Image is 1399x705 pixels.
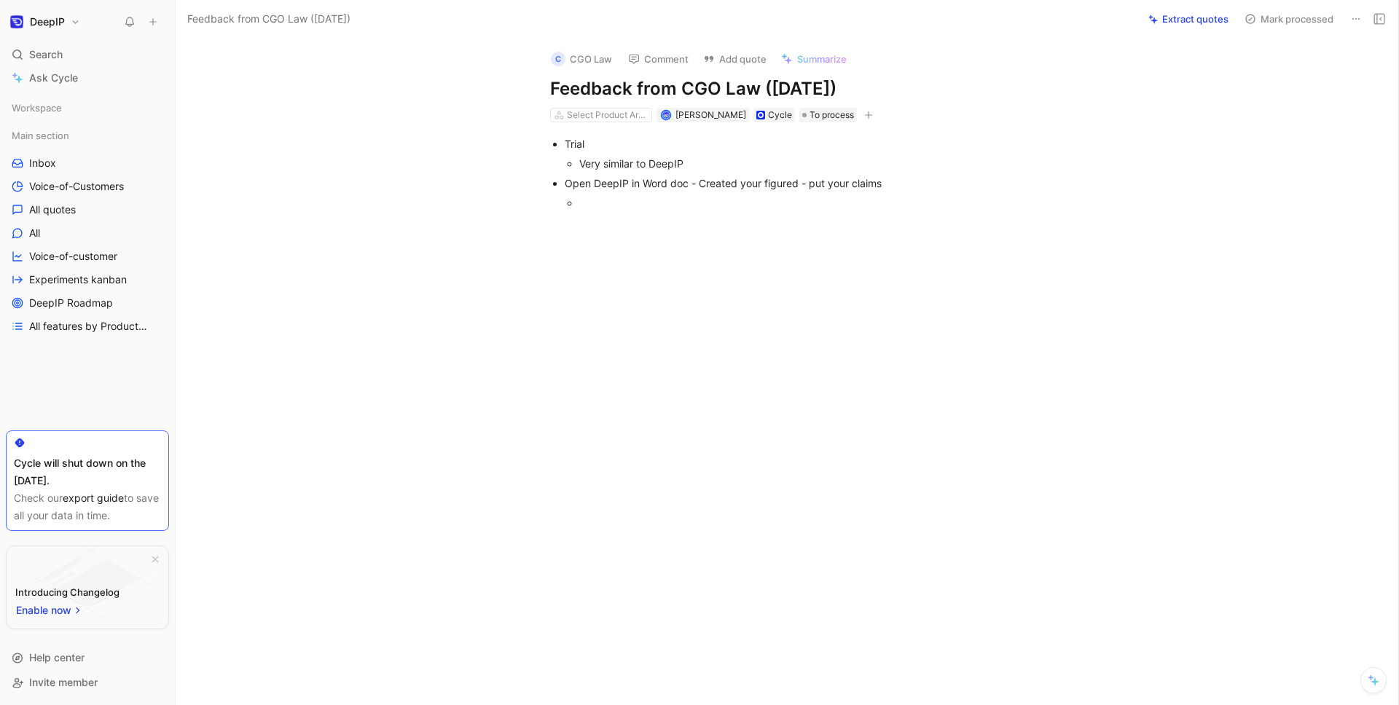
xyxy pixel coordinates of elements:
a: export guide [63,492,124,504]
div: Main sectionInboxVoice-of-CustomersAll quotesAllVoice-of-customerExperiments kanbanDeepIP Roadmap... [6,125,169,337]
h1: DeepIP [30,15,65,28]
div: Help center [6,647,169,669]
img: DeepIP [9,15,24,29]
span: Ask Cycle [29,69,78,87]
span: All quotes [29,202,76,217]
span: Main section [12,128,69,143]
div: Trial [565,136,1054,151]
button: Enable now [15,601,84,620]
a: Experiments kanban [6,269,169,291]
a: All features by Product area [6,315,169,337]
span: Feedback from CGO Law ([DATE]) [187,10,350,28]
img: bg-BLZuj68n.svg [19,546,156,621]
span: [PERSON_NAME] [675,109,746,120]
a: All [6,222,169,244]
button: CCGO Law [544,48,619,70]
span: All features by Product area [29,319,150,334]
span: Experiments kanban [29,272,127,287]
span: Summarize [797,52,847,66]
div: Workspace [6,97,169,119]
div: Open DeepIP in Word doc - Created your figured - put your claims [565,176,1054,191]
a: Voice-of-customer [6,245,169,267]
span: DeepIP Roadmap [29,296,113,310]
span: All [29,226,40,240]
button: Add quote [697,49,773,69]
a: DeepIP Roadmap [6,292,169,314]
div: Introducing Changelog [15,583,119,601]
span: Voice-of-Customers [29,179,124,194]
div: Cycle will shut down on the [DATE]. [14,454,161,489]
span: Invite member [29,676,98,688]
span: Enable now [16,602,73,619]
a: Voice-of-Customers [6,176,169,197]
a: Ask Cycle [6,67,169,89]
a: Inbox [6,152,169,174]
div: C [551,52,565,66]
img: avatar [662,111,670,119]
a: All quotes [6,199,169,221]
span: Inbox [29,156,56,170]
div: To process [799,108,857,122]
span: Workspace [12,101,62,115]
div: Invite member [6,671,169,693]
span: Help center [29,651,85,663]
div: Search [6,44,169,66]
div: Select Product Areas [567,108,648,122]
button: Mark processed [1238,9,1340,29]
button: Comment [622,49,695,69]
span: Voice-of-customer [29,249,117,264]
div: Check our to save all your data in time. [14,489,161,524]
h1: Feedback from CGO Law ([DATE]) [550,77,1054,101]
div: Cycle [768,108,792,122]
div: Main section [6,125,169,146]
div: Very similar to DeepIP [579,156,1054,171]
span: Search [29,46,63,63]
button: Extract quotes [1142,9,1235,29]
button: Summarize [775,49,853,69]
span: To process [810,108,854,122]
button: DeepIPDeepIP [6,12,84,32]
